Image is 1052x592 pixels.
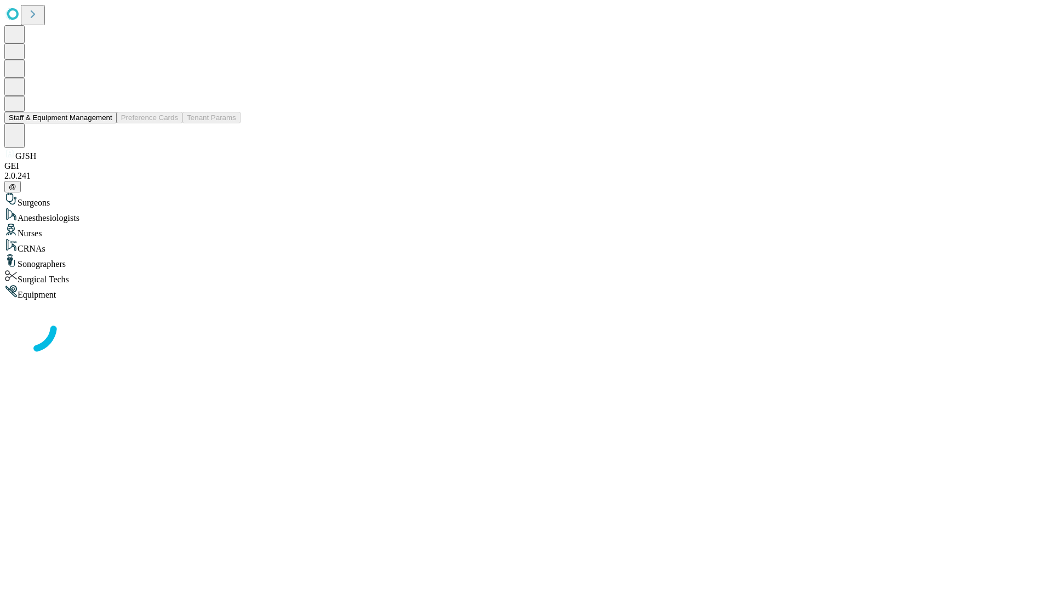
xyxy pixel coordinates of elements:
[4,181,21,192] button: @
[182,112,241,123] button: Tenant Params
[4,112,117,123] button: Staff & Equipment Management
[4,238,1048,254] div: CRNAs
[4,208,1048,223] div: Anesthesiologists
[4,223,1048,238] div: Nurses
[4,192,1048,208] div: Surgeons
[117,112,182,123] button: Preference Cards
[4,254,1048,269] div: Sonographers
[9,183,16,191] span: @
[4,161,1048,171] div: GEI
[4,171,1048,181] div: 2.0.241
[4,269,1048,284] div: Surgical Techs
[4,284,1048,300] div: Equipment
[15,151,36,161] span: GJSH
